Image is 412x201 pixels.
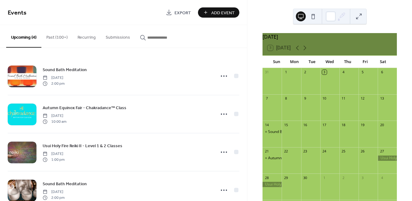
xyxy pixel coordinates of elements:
div: 10 [322,96,327,101]
div: 12 [360,96,365,101]
div: 1 [322,175,327,180]
div: 13 [380,96,384,101]
div: 5 [360,70,365,75]
div: 18 [341,122,346,127]
span: 2:00 pm [43,195,65,200]
button: Past (100+) [41,25,73,47]
div: 1 [284,70,288,75]
div: Sound Bath Meditation [263,129,282,135]
div: Sun [267,56,285,68]
a: Autumn Equinox Fair - Chakradance™ Class [43,104,126,111]
div: 4 [341,70,346,75]
div: 17 [322,122,327,127]
div: 22 [284,149,288,154]
a: Export [161,7,195,18]
div: Autumn Equinox Fair - Chakradance™ Class [268,156,343,161]
div: Mon [285,56,303,68]
div: Autumn Equinox Fair - Chakradance™ Class [263,156,282,161]
div: Usui Holy Fire Reiki II - Level 1 & 2 Classes [263,182,282,187]
div: 3 [360,175,365,180]
a: Sound Bath Meditation [43,66,87,73]
span: [DATE] [43,189,65,195]
div: 16 [303,122,308,127]
div: 9 [303,96,308,101]
div: 20 [380,122,384,127]
button: Submissions [101,25,135,47]
span: Usui Holy Fire Reiki II - Level 1 & 2 Classes [43,143,122,149]
div: 14 [264,122,269,127]
span: Export [174,10,191,16]
div: 4 [380,175,384,180]
div: 3 [322,70,327,75]
div: 29 [284,175,288,180]
span: 2:00 pm [43,81,65,86]
span: Events [8,7,27,19]
span: Add Event [211,10,235,16]
div: 2 [341,175,346,180]
div: 24 [322,149,327,154]
div: 21 [264,149,269,154]
div: 26 [360,149,365,154]
div: 19 [360,122,365,127]
div: 23 [303,149,308,154]
button: Recurring [73,25,101,47]
div: Fri [356,56,374,68]
div: 30 [303,175,308,180]
div: 15 [284,122,288,127]
span: 10:00 am [43,119,66,124]
a: Sound Bath Meditation [43,180,87,187]
div: 6 [380,70,384,75]
div: [DATE] [263,33,397,41]
div: Sound Bath Meditation [268,129,307,135]
div: 7 [264,96,269,101]
button: Add Event [198,7,239,18]
span: [DATE] [43,113,66,119]
div: 25 [341,149,346,154]
span: [DATE] [43,75,65,81]
span: Sound Bath Meditation [43,67,87,73]
div: 28 [264,175,269,180]
div: Thu [338,56,356,68]
div: Tue [303,56,321,68]
span: Autumn Equinox Fair - Chakradance™ Class [43,105,126,111]
div: 27 [380,149,384,154]
button: Upcoming (4) [6,25,41,48]
div: Usui Holy Fire Reiki II - Level 1 & 2 Classes [378,156,397,161]
a: Usui Holy Fire Reiki II - Level 1 & 2 Classes [43,142,122,149]
span: 1:00 pm [43,157,65,162]
div: 2 [303,70,308,75]
div: Wed [321,56,339,68]
div: 8 [284,96,288,101]
span: [DATE] [43,151,65,157]
div: 31 [264,70,269,75]
span: Sound Bath Meditation [43,181,87,187]
div: Sat [374,56,392,68]
div: 11 [341,96,346,101]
